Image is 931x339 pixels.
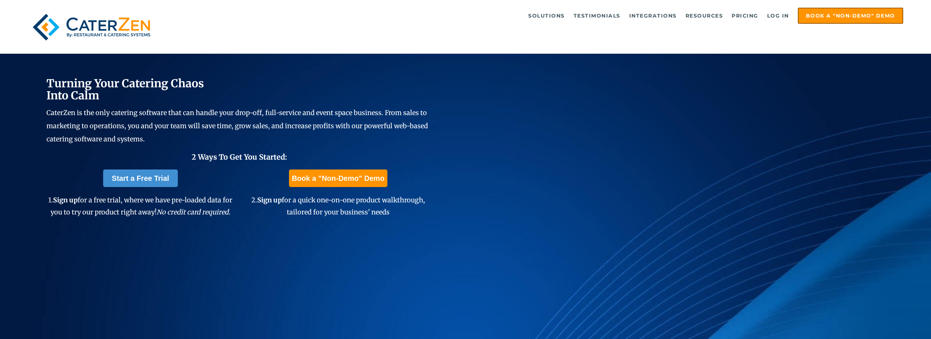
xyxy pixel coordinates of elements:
span: CaterZen is the only catering software that can handle your drop-off, full-service and event spac... [46,108,428,143]
a: Pricing [728,8,762,23]
span: 1. for a free trial, where we have pre-loaded data for you to try our product right away! [48,196,232,216]
span: 2. for a quick one-on-one product walkthrough, tailored for your business' needs [251,196,425,216]
a: Book a "Non-Demo" Demo [289,169,387,187]
a: Book a "Non-Demo" Demo [798,8,903,24]
div: Navigation Menu [177,8,903,24]
a: Resources [682,8,727,23]
a: Solutions [525,8,568,23]
span: Sign up [53,196,78,204]
iframe: Help widget launcher [866,311,923,331]
span: Sign up [257,196,282,204]
span: 2 Ways To Get You Started: [192,152,287,161]
a: Log in [763,8,793,23]
a: Integrations [626,8,680,23]
a: Start a Free Trial [103,169,178,187]
em: No credit card required. [157,208,230,216]
a: Testimonials [570,8,624,23]
span: Turning Your Catering Chaos Into Calm [46,76,204,102]
img: caterzen [28,8,155,46]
